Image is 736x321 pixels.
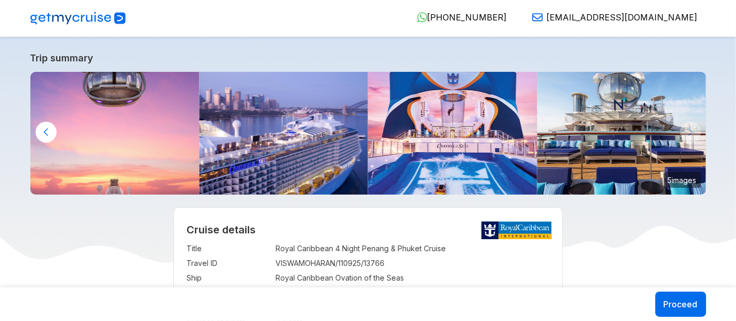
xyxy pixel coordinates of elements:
[270,256,276,271] td: :
[276,241,550,256] td: Royal Caribbean 4 Night Penang & Phuket Cruise
[547,12,698,23] span: [EMAIL_ADDRESS][DOMAIN_NAME]
[655,292,706,317] button: Proceed
[427,12,507,23] span: [PHONE_NUMBER]
[270,285,276,300] td: :
[537,72,706,195] img: north-star-lounge-chairs-day-activity.jpg
[30,72,200,195] img: north-star-sunset-ovation-of-the-seas.jpg
[417,12,427,23] img: WhatsApp
[270,271,276,285] td: :
[532,12,543,23] img: Email
[409,12,507,23] a: [PHONE_NUMBER]
[368,72,537,195] img: ovation-of-the-seas-flowrider-sunset.jpg
[186,256,270,271] td: Travel ID
[270,241,276,256] td: :
[276,285,550,300] td: 1 Adult
[186,271,270,285] td: Ship
[186,223,550,236] h2: Cruise details
[276,271,550,285] td: Royal Caribbean Ovation of the Seas
[664,172,701,188] small: 5 images
[524,12,698,23] a: [EMAIL_ADDRESS][DOMAIN_NAME]
[186,285,270,300] td: Number of passengers
[186,241,270,256] td: Title
[276,256,550,271] td: VISWAMOHARAN/110925/13766
[30,52,706,63] a: Trip summary
[199,72,368,195] img: ovation-of-the-seas-departing-from-sydney.jpg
